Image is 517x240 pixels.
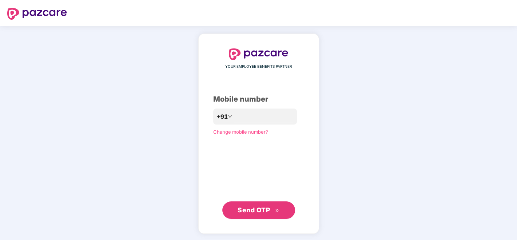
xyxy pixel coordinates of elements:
[222,201,295,219] button: Send OTPdouble-right
[217,112,228,121] span: +91
[213,94,304,105] div: Mobile number
[229,48,289,60] img: logo
[225,64,292,70] span: YOUR EMPLOYEE BENEFITS PARTNER
[228,114,232,119] span: down
[238,206,270,214] span: Send OTP
[213,129,268,135] a: Change mobile number?
[275,208,279,213] span: double-right
[7,8,67,20] img: logo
